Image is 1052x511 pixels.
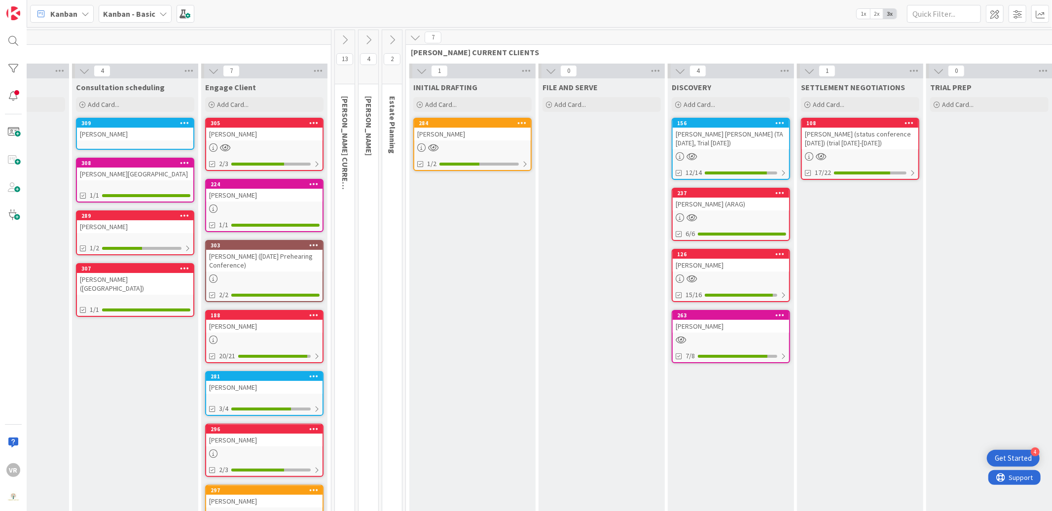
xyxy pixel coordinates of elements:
div: 308[PERSON_NAME][GEOGRAPHIC_DATA] [77,159,193,180]
b: Kanban - Basic [103,9,155,19]
div: 307[PERSON_NAME] ([GEOGRAPHIC_DATA]) [77,264,193,295]
div: 237 [677,190,789,197]
span: 1/2 [427,159,436,169]
img: avatar [6,491,20,505]
span: 4 [360,53,377,65]
a: 309[PERSON_NAME] [76,118,194,150]
div: 289[PERSON_NAME] [77,211,193,233]
div: 281[PERSON_NAME] [206,372,323,394]
span: Add Card... [425,100,457,109]
a: 281[PERSON_NAME]3/4 [205,371,324,416]
span: Add Card... [813,100,844,109]
div: [PERSON_NAME] [206,381,323,394]
span: 1/1 [90,190,99,201]
span: 3/4 [219,404,228,414]
div: 156[PERSON_NAME] [PERSON_NAME] (TA [DATE], Trial [DATE]) [673,119,789,149]
div: 297 [206,486,323,495]
span: Add Card... [684,100,715,109]
div: [PERSON_NAME] [206,495,323,508]
div: 289 [81,212,193,219]
a: 156[PERSON_NAME] [PERSON_NAME] (TA [DATE], Trial [DATE])12/14 [672,118,790,180]
span: 4 [689,65,706,77]
div: 307 [81,265,193,272]
div: 224 [211,181,323,188]
div: 188 [211,312,323,319]
div: [PERSON_NAME] ([DATE] Prehearing Conference) [206,250,323,272]
img: Visit kanbanzone.com [6,6,20,20]
a: 296[PERSON_NAME]2/3 [205,424,324,477]
div: 305 [206,119,323,128]
div: 284 [414,119,531,128]
div: 296[PERSON_NAME] [206,425,323,446]
span: DISCOVERY [672,82,711,92]
div: 237 [673,189,789,198]
span: Estate Planning [388,96,398,154]
div: 308 [77,159,193,168]
a: 237[PERSON_NAME] (ARAG)6/6 [672,188,790,241]
div: 263 [677,312,789,319]
div: Open Get Started checklist, remaining modules: 4 [987,450,1040,467]
div: 108 [806,120,918,127]
a: 289[PERSON_NAME]1/2 [76,210,194,255]
div: 303[PERSON_NAME] ([DATE] Prehearing Conference) [206,241,323,272]
div: 108 [802,119,918,128]
div: [PERSON_NAME] (status conference [DATE]) (trial [DATE]-[DATE]) [802,128,918,149]
span: 15/16 [686,290,702,300]
span: 17/22 [815,168,831,178]
span: Support [21,1,45,13]
span: 2/3 [219,465,228,475]
div: 297[PERSON_NAME] [206,486,323,508]
span: Add Card... [942,100,974,109]
div: 305 [211,120,323,127]
div: [PERSON_NAME] [673,259,789,272]
div: [PERSON_NAME] [206,434,323,446]
div: 309 [81,120,193,127]
div: 309 [77,119,193,128]
span: Kanban [50,8,77,20]
div: [PERSON_NAME] [206,320,323,333]
div: 126[PERSON_NAME] [673,250,789,272]
div: 303 [206,241,323,250]
div: 237[PERSON_NAME] (ARAG) [673,189,789,210]
span: 0 [948,65,965,77]
div: 263 [673,311,789,320]
div: 296 [206,425,323,434]
span: 1/1 [219,220,228,230]
div: VR [6,463,20,477]
span: SETTLEMENT NEGOTIATIONS [801,82,905,92]
div: 281 [211,373,323,380]
div: 305[PERSON_NAME] [206,119,323,140]
div: [PERSON_NAME] [PERSON_NAME] (TA [DATE], Trial [DATE]) [673,128,789,149]
div: 156 [673,119,789,128]
span: 7/8 [686,351,695,361]
span: 2/3 [219,159,228,169]
span: Add Card... [88,100,119,109]
span: FILE AND SERVE [543,82,598,92]
a: 307[PERSON_NAME] ([GEOGRAPHIC_DATA])1/1 [76,263,194,317]
span: 2/2 [219,290,228,300]
span: 6/6 [686,229,695,239]
div: 281 [206,372,323,381]
div: [PERSON_NAME][GEOGRAPHIC_DATA] [77,168,193,180]
div: 303 [211,242,323,249]
span: 3x [883,9,897,19]
div: [PERSON_NAME] [206,128,323,140]
div: 156 [677,120,789,127]
a: 305[PERSON_NAME]2/3 [205,118,324,171]
span: KRISTI CURRENT CLIENTS [340,96,350,224]
div: 224[PERSON_NAME] [206,180,323,202]
div: 308 [81,160,193,167]
div: 188[PERSON_NAME] [206,311,323,333]
span: KRISTI PROBATE [364,96,374,156]
span: 0 [560,65,577,77]
div: [PERSON_NAME] (ARAG) [673,198,789,210]
span: 1 [819,65,835,77]
div: 284 [419,120,531,127]
a: 284[PERSON_NAME]1/2 [413,118,532,171]
span: 1x [857,9,870,19]
a: 263[PERSON_NAME]7/8 [672,310,790,363]
span: TRIAL PREP [930,82,972,92]
input: Quick Filter... [907,5,981,23]
div: 297 [211,487,323,494]
a: 303[PERSON_NAME] ([DATE] Prehearing Conference)2/2 [205,240,324,302]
